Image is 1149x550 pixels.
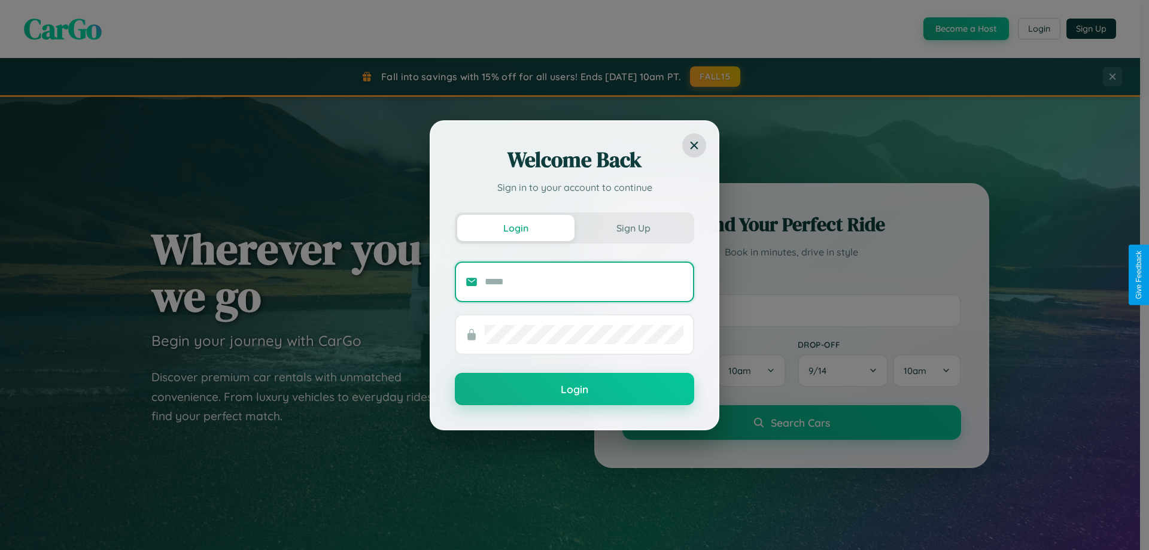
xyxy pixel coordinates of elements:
[1135,251,1143,299] div: Give Feedback
[455,180,694,195] p: Sign in to your account to continue
[574,215,692,241] button: Sign Up
[457,215,574,241] button: Login
[455,373,694,405] button: Login
[455,145,694,174] h2: Welcome Back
